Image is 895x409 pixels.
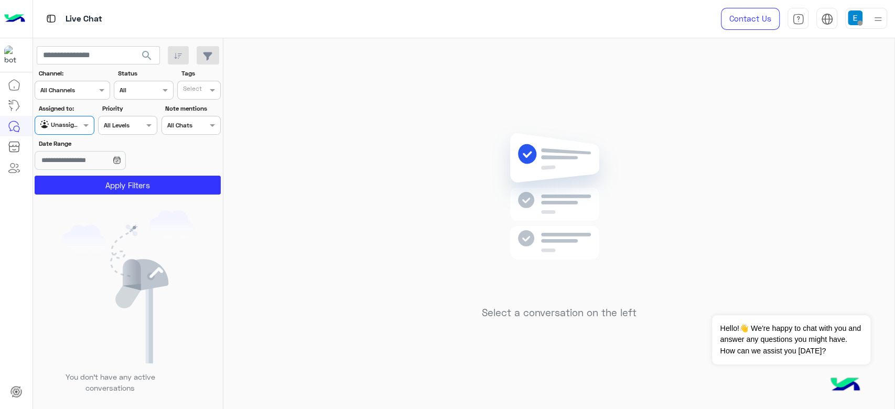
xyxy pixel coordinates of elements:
[39,69,109,78] label: Channel:
[134,46,160,69] button: search
[57,371,163,394] p: You don’t have any active conversations
[827,367,864,404] img: hulul-logo.png
[102,104,156,113] label: Priority
[39,139,156,148] label: Date Range
[181,69,220,78] label: Tags
[118,69,172,78] label: Status
[721,8,780,30] a: Contact Us
[788,8,808,30] a: tab
[141,49,153,62] span: search
[482,307,637,319] h5: Select a conversation on the left
[39,104,93,113] label: Assigned to:
[848,10,862,25] img: userImage
[821,13,833,25] img: tab
[871,13,885,26] img: profile
[792,13,804,25] img: tab
[165,104,219,113] label: Note mentions
[4,46,23,64] img: 171468393613305
[45,12,58,25] img: tab
[62,210,194,363] img: empty users
[66,12,102,26] p: Live Chat
[483,125,635,299] img: no messages
[181,84,202,96] div: Select
[712,315,870,364] span: Hello!👋 We're happy to chat with you and answer any questions you might have. How can we assist y...
[35,176,221,195] button: Apply Filters
[4,8,25,30] img: Logo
